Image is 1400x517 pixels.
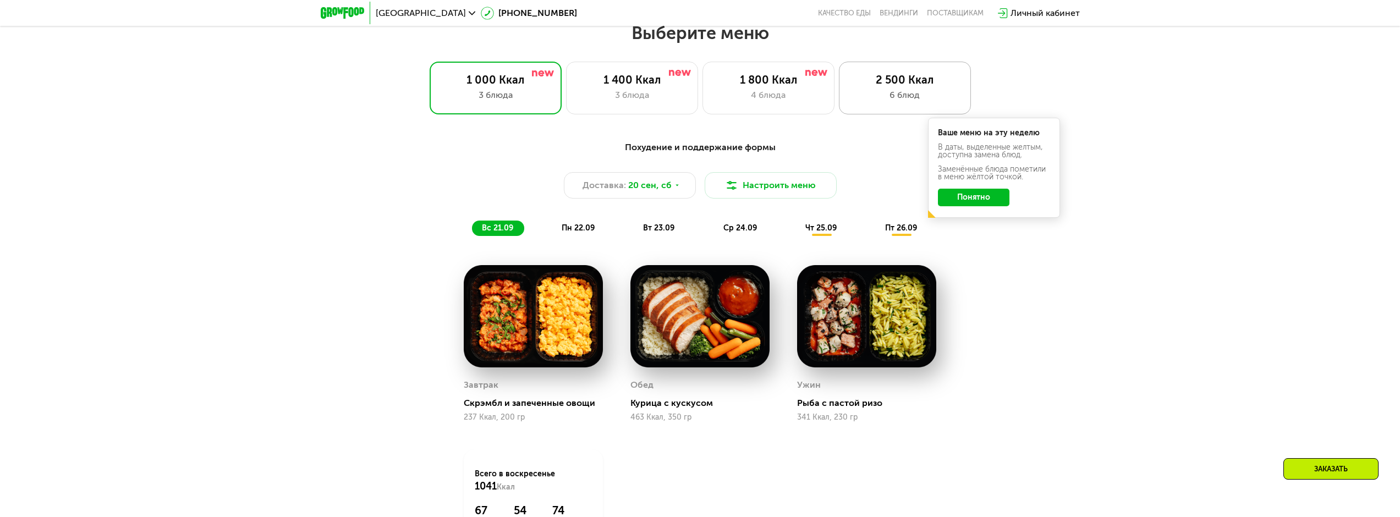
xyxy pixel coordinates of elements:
[376,9,466,18] span: [GEOGRAPHIC_DATA]
[797,413,936,422] div: 341 Ккал, 230 гр
[562,223,595,233] span: пн 22.09
[805,223,837,233] span: чт 25.09
[938,129,1050,137] div: Ваше меню на эту неделю
[482,223,513,233] span: вс 21.09
[464,398,612,409] div: Скрэмбл и запеченные овощи
[35,22,1365,44] h2: Выберите меню
[475,504,500,517] div: 67
[552,504,592,517] div: 74
[797,377,821,393] div: Ужин
[714,89,823,102] div: 4 блюда
[880,9,918,18] a: Вендинги
[714,73,823,86] div: 1 800 Ккал
[583,179,626,192] span: Доставка:
[643,223,674,233] span: вт 23.09
[1283,458,1379,480] div: Заказать
[818,9,871,18] a: Качество еды
[514,504,539,517] div: 54
[464,377,498,393] div: Завтрак
[850,73,959,86] div: 2 500 Ккал
[464,413,603,422] div: 237 Ккал, 200 гр
[938,166,1050,181] div: Заменённые блюда пометили в меню жёлтой точкой.
[885,223,917,233] span: пт 26.09
[723,223,757,233] span: ср 24.09
[578,73,687,86] div: 1 400 Ккал
[797,398,945,409] div: Рыба с пастой ризо
[938,189,1009,206] button: Понятно
[630,413,770,422] div: 463 Ккал, 350 гр
[441,73,550,86] div: 1 000 Ккал
[475,480,497,492] span: 1041
[630,377,654,393] div: Обед
[441,89,550,102] div: 3 блюда
[927,9,984,18] div: поставщикам
[630,398,778,409] div: Курица с кускусом
[578,89,687,102] div: 3 блюда
[375,141,1026,155] div: Похудение и поддержание формы
[705,172,837,199] button: Настроить меню
[497,482,515,492] span: Ккал
[475,469,592,493] div: Всего в воскресенье
[1011,7,1080,20] div: Личный кабинет
[938,144,1050,159] div: В даты, выделенные желтым, доступна замена блюд.
[628,179,672,192] span: 20 сен, сб
[850,89,959,102] div: 6 блюд
[481,7,577,20] a: [PHONE_NUMBER]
